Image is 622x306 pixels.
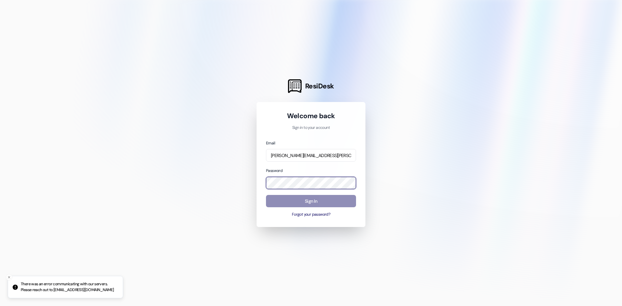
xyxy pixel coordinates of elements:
button: Sign In [266,195,356,208]
p: There was an error communicating with our servers. Please reach out to [EMAIL_ADDRESS][DOMAIN_NAME] [21,281,118,293]
button: Close toast [6,274,12,280]
img: ResiDesk Logo [288,79,302,93]
h1: Welcome back [266,111,356,120]
button: Forgot your password? [266,212,356,218]
span: ResiDesk [305,82,334,91]
input: name@example.com [266,149,356,162]
label: Password [266,168,282,173]
label: Email [266,141,275,146]
p: Sign in to your account [266,125,356,131]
